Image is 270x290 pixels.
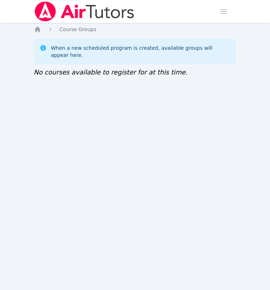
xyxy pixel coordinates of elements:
nav: Breadcrumb [34,26,236,33]
img: Air Tutors [34,1,135,21]
span: No courses available to register for at this time. [34,68,188,76]
span: Course Groups [60,26,96,32]
div: When a new scheduled program is created, available groups will appear here. [51,44,231,59]
a: Course Groups [60,26,96,33]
